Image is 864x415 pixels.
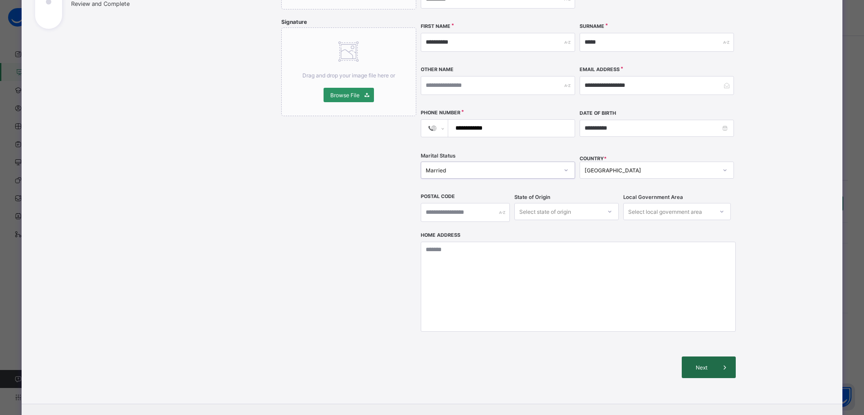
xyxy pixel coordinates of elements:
span: COUNTRY [580,156,607,162]
span: Drag and drop your image file here or [302,72,395,79]
label: Postal Code [421,194,455,199]
span: Browse File [330,92,360,99]
label: First Name [421,23,450,29]
label: Date of Birth [580,110,616,116]
div: Drag and drop your image file here orBrowse File [281,27,416,116]
label: Email Address [580,67,620,72]
div: Select local government area [628,203,702,220]
div: Select state of origin [519,203,571,220]
div: [GEOGRAPHIC_DATA] [585,167,717,174]
label: Surname [580,23,604,29]
span: State of Origin [514,194,550,200]
label: Phone Number [421,110,460,116]
span: Next [688,364,714,371]
span: Local Government Area [623,194,683,200]
label: Home Address [421,232,460,238]
span: Signature [281,18,307,25]
label: Other Name [421,67,454,72]
div: Married [426,167,558,174]
span: Marital Status [421,153,455,159]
